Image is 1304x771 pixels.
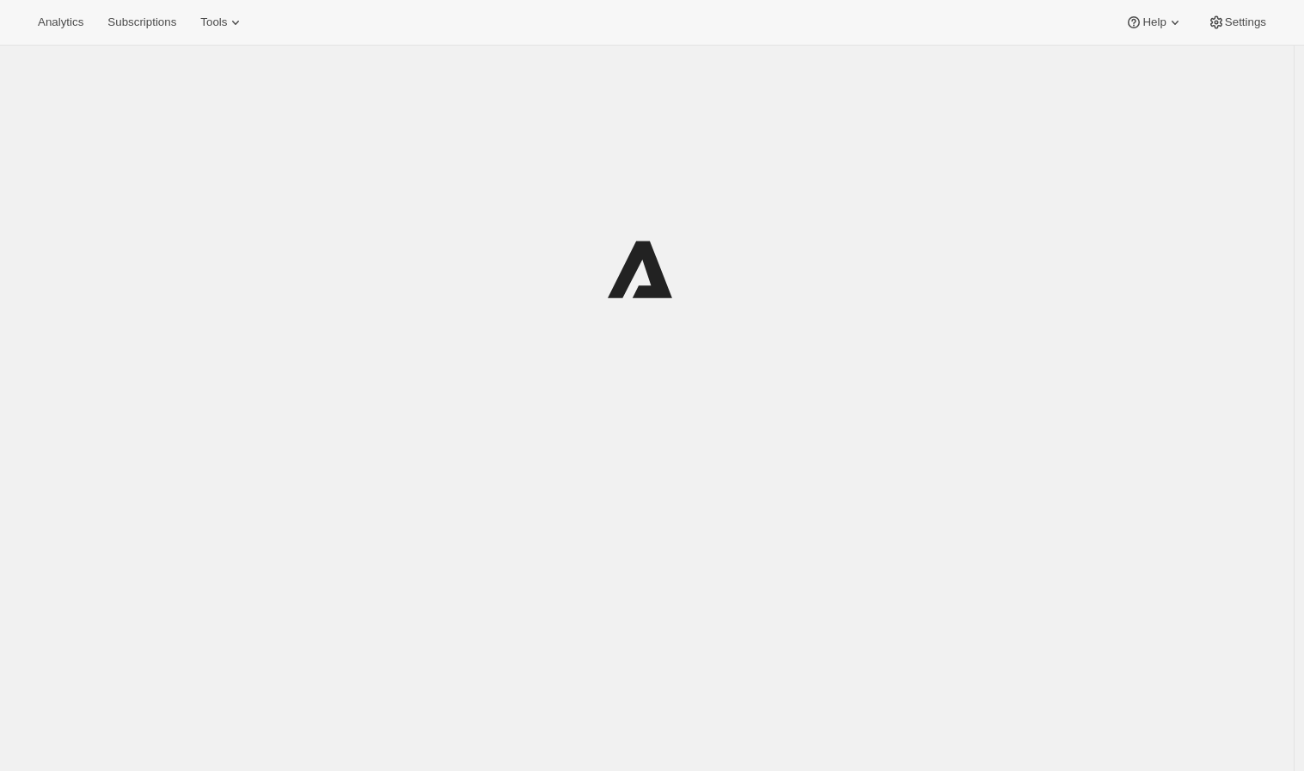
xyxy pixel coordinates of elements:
button: Settings [1197,10,1276,34]
span: Subscriptions [107,15,176,29]
button: Analytics [28,10,94,34]
button: Help [1115,10,1193,34]
span: Tools [200,15,227,29]
button: Subscriptions [97,10,187,34]
span: Help [1142,15,1166,29]
button: Tools [190,10,254,34]
span: Analytics [38,15,83,29]
span: Settings [1225,15,1266,29]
